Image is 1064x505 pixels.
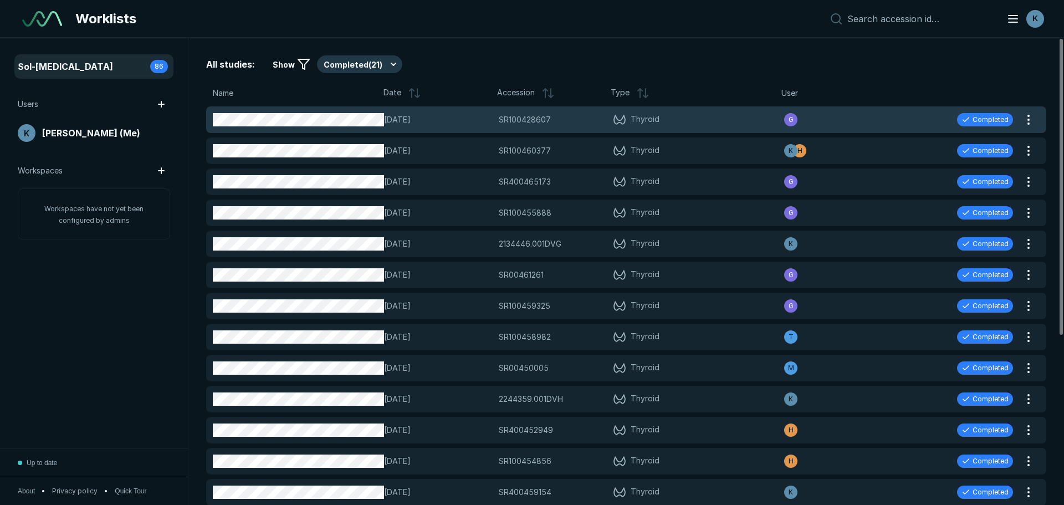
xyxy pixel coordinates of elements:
[499,269,544,281] span: SR00461261
[1032,13,1038,24] span: K
[499,424,553,436] span: SR400452949
[957,361,1013,375] div: Completed
[384,455,492,467] span: [DATE]
[499,300,550,312] span: SR100459325
[789,208,794,218] span: G
[384,486,492,498] span: [DATE]
[384,145,492,157] span: [DATE]
[18,165,63,177] span: Workspaces
[631,424,659,437] span: Thyroid
[631,268,659,282] span: Thyroid
[631,392,659,406] span: Thyroid
[24,127,29,139] span: K
[384,362,492,374] span: [DATE]
[499,362,549,374] span: SR00450005
[213,87,233,99] span: Name
[18,60,113,73] span: Sol-[MEDICAL_DATA]
[384,269,492,281] span: [DATE]
[75,9,136,29] span: Worklists
[104,486,108,496] span: •
[42,126,140,140] span: [PERSON_NAME] (Me)
[499,114,551,126] span: SR100428607
[789,146,793,156] span: K
[18,449,57,477] button: Up to date
[150,60,168,73] div: 86
[42,486,45,496] span: •
[384,424,492,436] span: [DATE]
[957,206,1013,220] div: Completed
[384,114,492,126] span: [DATE]
[44,205,144,225] span: Workspaces have not yet been configured by admins
[499,145,551,157] span: SR100460377
[16,122,172,144] a: avatar-name[PERSON_NAME] (Me)
[499,486,551,498] span: SR400459154
[384,238,492,250] span: [DATE]
[52,486,98,496] a: Privacy policy
[631,486,659,499] span: Thyroid
[784,330,797,344] div: avatar-name
[784,144,797,157] div: avatar-name
[115,486,146,496] button: Quick Tour
[797,146,802,156] span: H
[973,177,1009,187] span: Completed
[499,207,551,219] span: SR100455888
[206,58,255,71] span: All studies:
[317,55,402,73] button: Completed(21)
[789,425,794,435] span: H
[957,455,1013,468] div: Completed
[784,237,797,251] div: avatar-name
[957,299,1013,313] div: Completed
[788,363,794,373] span: M
[789,456,794,466] span: H
[611,86,630,100] span: Type
[384,331,492,343] span: [DATE]
[789,332,794,342] span: T
[973,394,1009,404] span: Completed
[973,115,1009,125] span: Completed
[789,177,794,187] span: G
[18,7,66,31] a: See-Mode Logo
[973,456,1009,466] span: Completed
[499,238,561,250] span: 2134446.001DVG
[789,394,793,404] span: K
[16,55,172,78] a: Sol-[MEDICAL_DATA]86
[973,332,1009,342] span: Completed
[973,146,1009,156] span: Completed
[793,144,806,157] div: avatar-name
[18,98,38,110] span: Users
[957,486,1013,499] div: Completed
[384,176,492,188] span: [DATE]
[631,175,659,188] span: Thyroid
[631,237,659,251] span: Thyroid
[1026,10,1044,28] div: avatar-name
[957,175,1013,188] div: Completed
[273,59,295,70] span: Show
[973,270,1009,280] span: Completed
[784,455,797,468] div: avatar-name
[784,299,797,313] div: avatar-name
[781,87,798,99] span: User
[784,486,797,499] div: avatar-name
[18,124,35,142] div: avatar-name
[957,144,1013,157] div: Completed
[784,206,797,220] div: avatar-name
[784,424,797,437] div: avatar-name
[18,486,35,496] button: About
[384,207,492,219] span: [DATE]
[631,144,659,157] span: Thyroid
[973,425,1009,435] span: Completed
[784,392,797,406] div: avatar-name
[497,86,535,100] span: Accession
[957,424,1013,437] div: Completed
[155,62,163,72] span: 86
[789,115,794,125] span: G
[973,208,1009,218] span: Completed
[784,361,797,375] div: avatar-name
[27,458,57,468] span: Up to date
[973,363,1009,373] span: Completed
[631,206,659,220] span: Thyroid
[499,393,563,405] span: 2244359.001DVH
[957,268,1013,282] div: Completed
